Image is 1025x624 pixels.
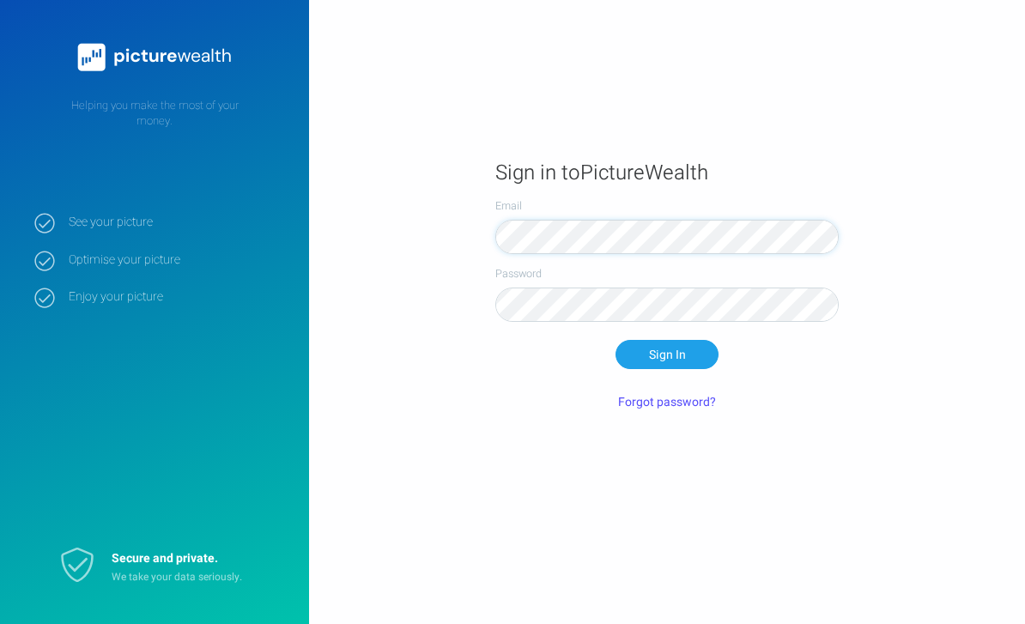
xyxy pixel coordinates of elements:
[495,160,839,186] h1: Sign in to PictureWealth
[616,340,719,369] button: Sign In
[495,198,839,214] label: Email
[495,266,839,282] label: Password
[608,387,726,416] button: Forgot password?
[69,252,283,268] strong: Optimise your picture
[112,570,266,585] p: We take your data seriously.
[69,34,240,81] img: PictureWealth
[34,98,275,129] p: Helping you make the most of your money.
[112,549,218,567] strong: Secure and private.
[69,215,283,230] strong: See your picture
[69,289,283,305] strong: Enjoy your picture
